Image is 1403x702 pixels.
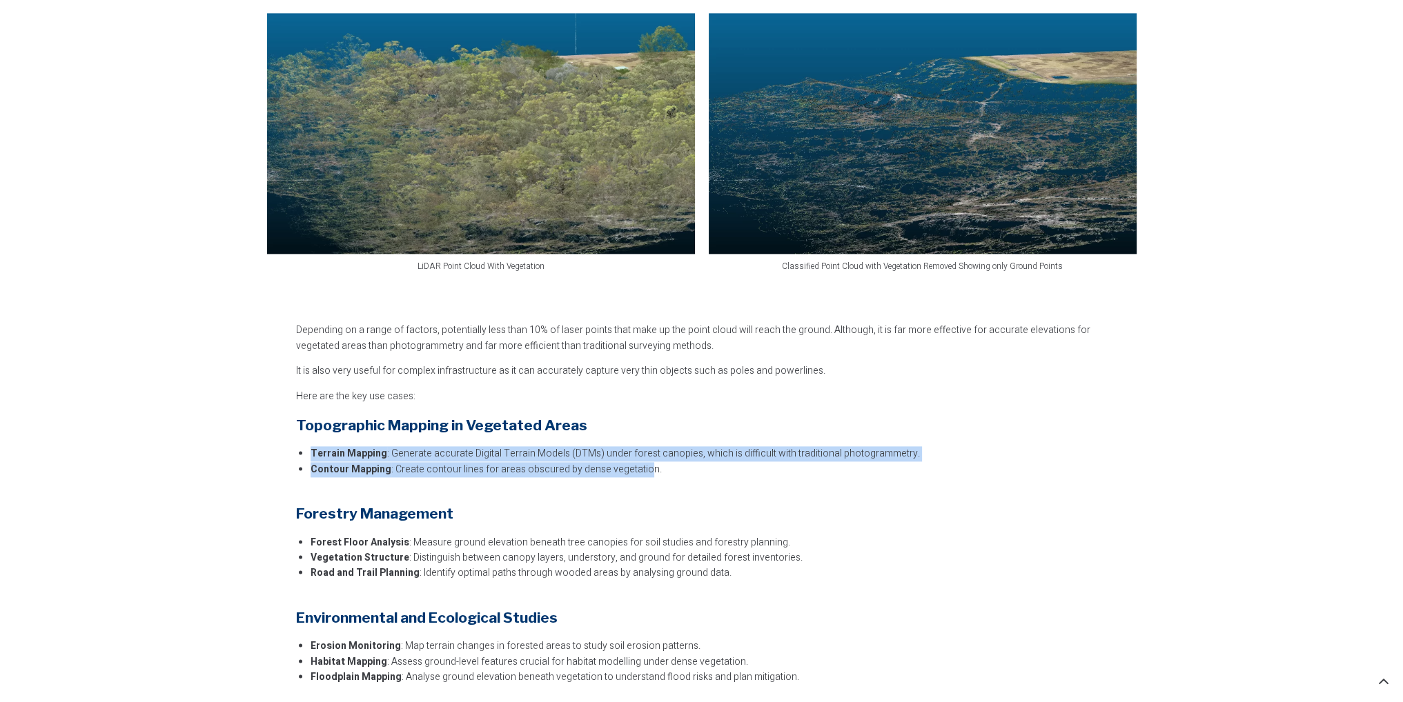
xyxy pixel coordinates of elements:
strong: Terrain Mapping [311,446,387,461]
li: : Generate accurate Digital Terrain Models (DTMs) under forest canopies, which is difficult with ... [311,446,1094,461]
strong: Habitat Mapping [311,654,387,669]
strong: Forest Floor Analysis [311,535,409,550]
li: : Assess ground-level features crucial for habitat modelling under dense vegetation. [311,654,1094,670]
li: : Distinguish between canopy layers, understory, and ground for detailed forest inventories. [311,550,1094,565]
li: : Identify optimal paths through wooded areas by analysing ground data. [311,565,1094,581]
p: It is also very useful for complex infrastructure as it can accurately capture very thin objects ... [296,363,1094,379]
strong: Forestry Management [296,505,453,522]
li: : Measure ground elevation beneath tree canopies for soil studies and forestry planning. [311,535,1094,550]
li: : Analyse ground elevation beneath vegetation to understand flood risks and plan mitigation. [311,670,1094,685]
figcaption: LiDAR Point Cloud With Vegetation [267,260,695,273]
strong: Floodplain Mapping [311,670,402,684]
strong: Erosion Monitoring [311,639,401,653]
strong: Contour Mapping [311,462,391,477]
li: : Map terrain changes in forested areas to study soil erosion patterns. [311,639,1094,654]
strong: Environmental and Ecological Studies [296,609,558,626]
figcaption: Classified Point Cloud with Vegetation Removed Showing only Ground Points [709,260,1137,273]
strong: Road and Trail Planning [311,565,420,580]
p: Depending on a range of factors, potentially less than 10% of laser points that make up the point... [296,323,1094,354]
p: Here are the key use cases: [296,389,1094,404]
strong: Vegetation Structure [311,550,409,565]
strong: Topographic Mapping in Vegetated Areas [296,417,587,434]
li: : Create contour lines for areas obscured by dense vegetation. [311,462,1094,477]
